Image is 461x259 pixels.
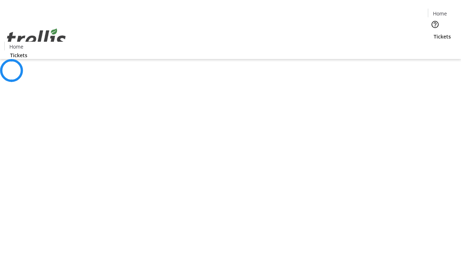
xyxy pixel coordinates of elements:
span: Tickets [434,33,451,40]
a: Home [428,10,451,17]
a: Tickets [4,51,33,59]
a: Tickets [428,33,457,40]
img: Orient E2E Organization RHEd66kvN3's Logo [4,21,68,56]
button: Help [428,17,442,32]
a: Home [5,43,28,50]
button: Cart [428,40,442,55]
span: Tickets [10,51,27,59]
span: Home [9,43,23,50]
span: Home [433,10,447,17]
